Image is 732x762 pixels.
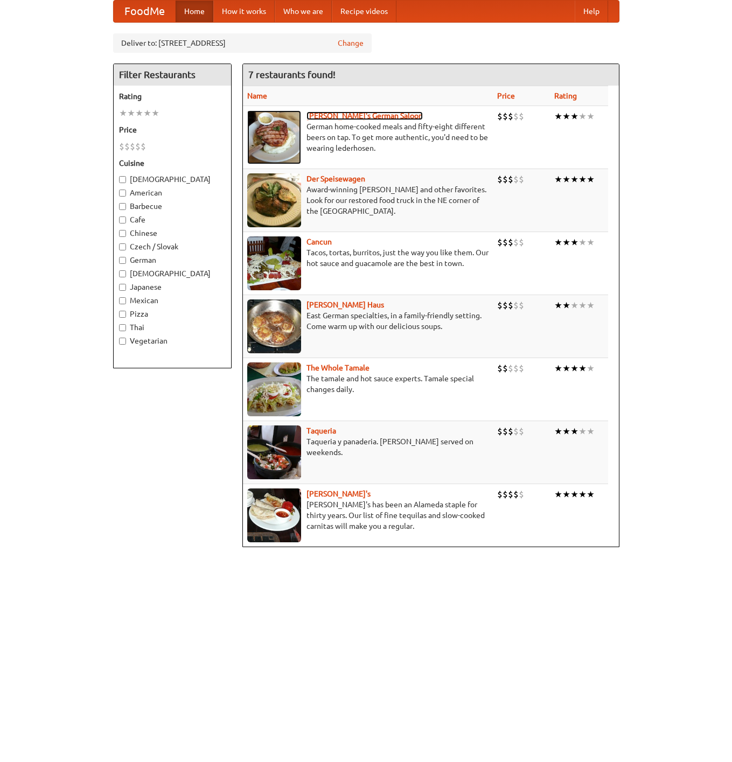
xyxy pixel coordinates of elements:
[119,203,126,210] input: Barbecue
[497,425,503,437] li: $
[306,427,336,435] a: Taqueria
[587,110,595,122] li: ★
[119,176,126,183] input: [DEMOGRAPHIC_DATA]
[247,310,489,332] p: East German specialties, in a family-friendly setting. Come warm up with our delicious soups.
[587,488,595,500] li: ★
[247,110,301,164] img: esthers.jpg
[570,425,578,437] li: ★
[119,243,126,250] input: Czech / Slovak
[135,107,143,119] li: ★
[338,38,364,48] a: Change
[247,173,301,227] img: speisewagen.jpg
[119,230,126,237] input: Chinese
[513,425,519,437] li: $
[562,236,570,248] li: ★
[570,299,578,311] li: ★
[508,110,513,122] li: $
[578,425,587,437] li: ★
[119,187,226,198] label: American
[578,488,587,500] li: ★
[306,363,370,372] a: The Whole Tamale
[519,488,524,500] li: $
[119,268,226,279] label: [DEMOGRAPHIC_DATA]
[562,173,570,185] li: ★
[119,228,226,239] label: Chinese
[119,335,226,346] label: Vegetarian
[513,110,519,122] li: $
[497,236,503,248] li: $
[578,173,587,185] li: ★
[497,362,503,374] li: $
[554,92,577,100] a: Rating
[119,257,126,264] input: German
[570,488,578,500] li: ★
[119,201,226,212] label: Barbecue
[497,299,503,311] li: $
[247,362,301,416] img: wholetamale.jpg
[503,110,508,122] li: $
[513,488,519,500] li: $
[119,311,126,318] input: Pizza
[119,322,226,333] label: Thai
[306,174,365,183] b: Der Speisewagen
[503,362,508,374] li: $
[135,141,141,152] li: $
[306,300,384,309] a: [PERSON_NAME] Haus
[119,216,126,223] input: Cafe
[119,241,226,252] label: Czech / Slovak
[554,362,562,374] li: ★
[176,1,213,22] a: Home
[587,425,595,437] li: ★
[130,141,135,152] li: $
[151,107,159,119] li: ★
[519,299,524,311] li: $
[275,1,332,22] a: Who we are
[247,373,489,395] p: The tamale and hot sauce experts. Tamale special changes daily.
[562,362,570,374] li: ★
[519,236,524,248] li: $
[306,111,423,120] a: [PERSON_NAME]'s German Saloon
[513,236,519,248] li: $
[119,324,126,331] input: Thai
[519,362,524,374] li: $
[508,236,513,248] li: $
[248,69,336,80] ng-pluralize: 7 restaurants found!
[306,237,332,246] a: Cancun
[562,425,570,437] li: ★
[247,121,489,153] p: German home-cooked meals and fifty-eight different beers on tap. To get more authentic, you'd nee...
[119,270,126,277] input: [DEMOGRAPHIC_DATA]
[114,1,176,22] a: FoodMe
[119,297,126,304] input: Mexican
[519,173,524,185] li: $
[570,362,578,374] li: ★
[119,284,126,291] input: Japanese
[562,110,570,122] li: ★
[213,1,275,22] a: How it works
[513,362,519,374] li: $
[570,110,578,122] li: ★
[247,299,301,353] img: kohlhaus.jpg
[247,184,489,216] p: Award-winning [PERSON_NAME] and other favorites. Look for our restored food truck in the NE corne...
[503,173,508,185] li: $
[119,141,124,152] li: $
[124,141,130,152] li: $
[119,255,226,265] label: German
[119,190,126,197] input: American
[570,173,578,185] li: ★
[114,64,231,86] h4: Filter Restaurants
[306,490,371,498] a: [PERSON_NAME]'s
[119,174,226,185] label: [DEMOGRAPHIC_DATA]
[587,173,595,185] li: ★
[575,1,608,22] a: Help
[508,362,513,374] li: $
[247,436,489,458] p: Taqueria y panaderia. [PERSON_NAME] served on weekends.
[497,488,503,500] li: $
[508,488,513,500] li: $
[578,299,587,311] li: ★
[247,425,301,479] img: taqueria.jpg
[247,236,301,290] img: cancun.jpg
[587,236,595,248] li: ★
